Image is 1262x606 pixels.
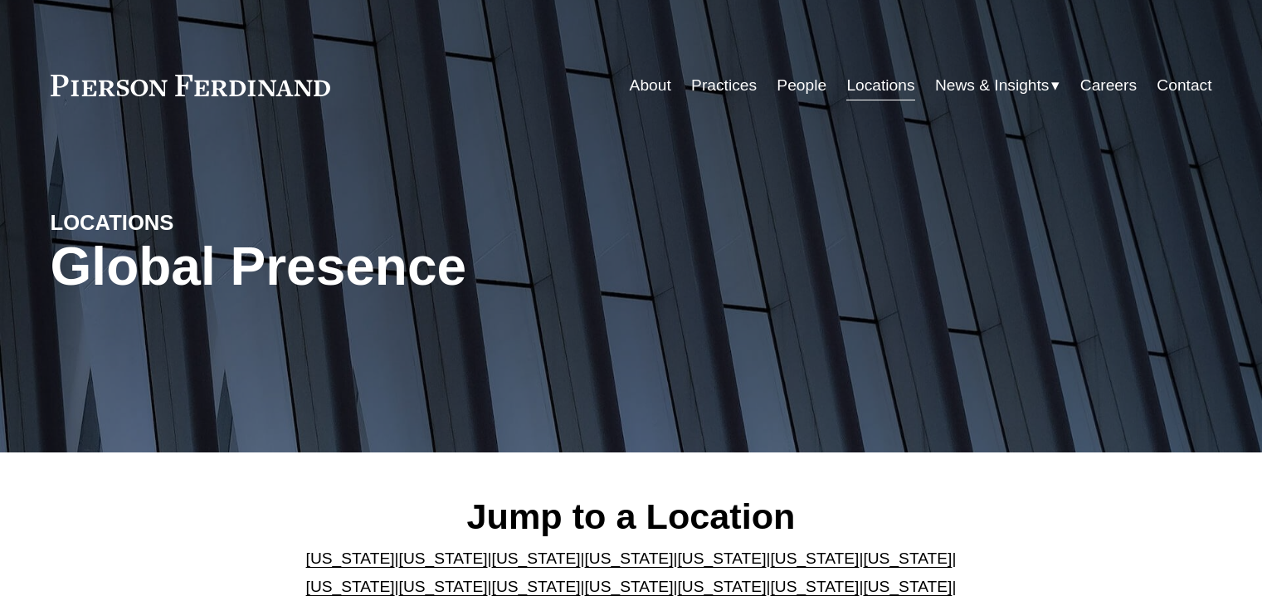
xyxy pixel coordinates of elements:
[630,70,671,101] a: About
[399,550,488,567] a: [US_STATE]
[1157,70,1211,101] a: Contact
[1080,70,1137,101] a: Careers
[677,578,766,595] a: [US_STATE]
[863,550,952,567] a: [US_STATE]
[585,578,674,595] a: [US_STATE]
[306,550,395,567] a: [US_STATE]
[863,578,952,595] a: [US_STATE]
[492,550,581,567] a: [US_STATE]
[846,70,914,101] a: Locations
[770,578,859,595] a: [US_STATE]
[691,70,757,101] a: Practices
[51,237,825,297] h1: Global Presence
[399,578,488,595] a: [US_STATE]
[777,70,826,101] a: People
[935,71,1050,100] span: News & Insights
[492,578,581,595] a: [US_STATE]
[935,70,1060,101] a: folder dropdown
[51,209,341,236] h4: LOCATIONS
[292,495,970,538] h2: Jump to a Location
[585,550,674,567] a: [US_STATE]
[306,578,395,595] a: [US_STATE]
[770,550,859,567] a: [US_STATE]
[677,550,766,567] a: [US_STATE]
